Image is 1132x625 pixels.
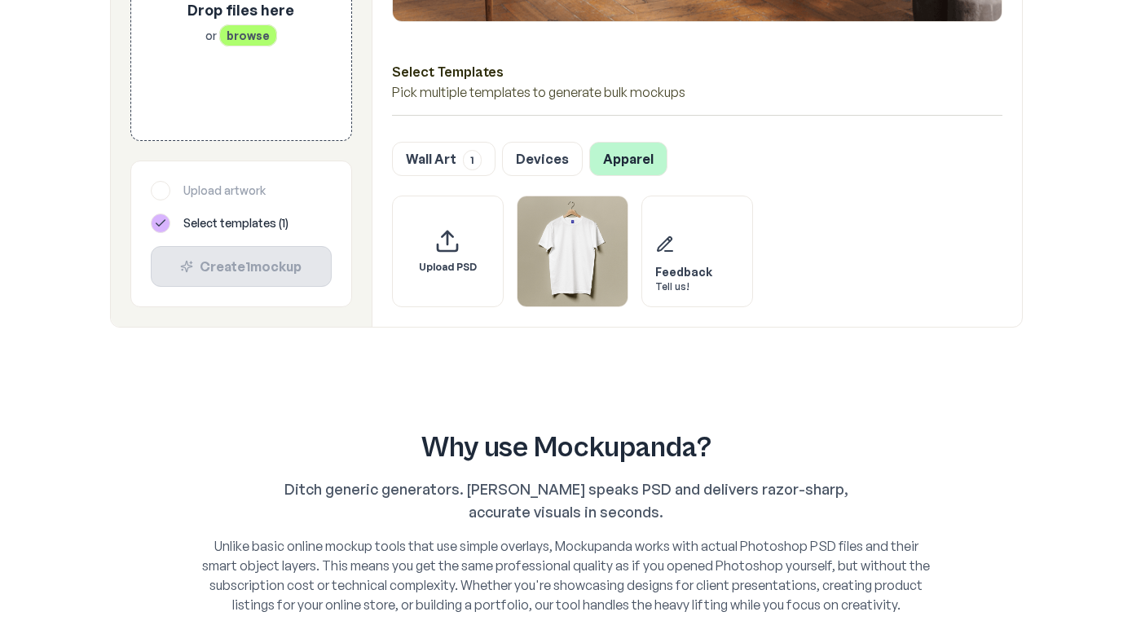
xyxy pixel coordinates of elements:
img: T-Shirt [518,196,628,306]
button: Devices [502,142,583,176]
h2: Why use Mockupanda? [136,432,997,464]
div: Create 1 mockup [165,257,318,276]
span: Upload artwork [183,183,266,199]
p: or [187,27,294,43]
span: Select templates ( 1 ) [183,215,289,231]
button: Create1mockup [151,246,332,287]
div: Feedback [655,264,712,280]
span: Upload PSD [419,261,477,274]
div: Select template T-Shirt [517,196,628,307]
button: Wall Art1 [392,142,496,176]
p: Ditch generic generators. [PERSON_NAME] speaks PSD and delivers razor-sharp, accurate visuals in ... [253,478,879,523]
p: Pick multiple templates to generate bulk mockups [392,82,1002,102]
p: Unlike basic online mockup tools that use simple overlays, Mockupanda works with actual Photoshop... [201,536,932,614]
span: browse [219,24,277,46]
div: Send feedback [641,196,753,307]
div: Upload custom PSD template [392,196,504,307]
h3: Select Templates [392,61,1002,82]
button: Apparel [589,142,667,176]
div: Tell us! [655,280,712,293]
span: 1 [463,150,482,170]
